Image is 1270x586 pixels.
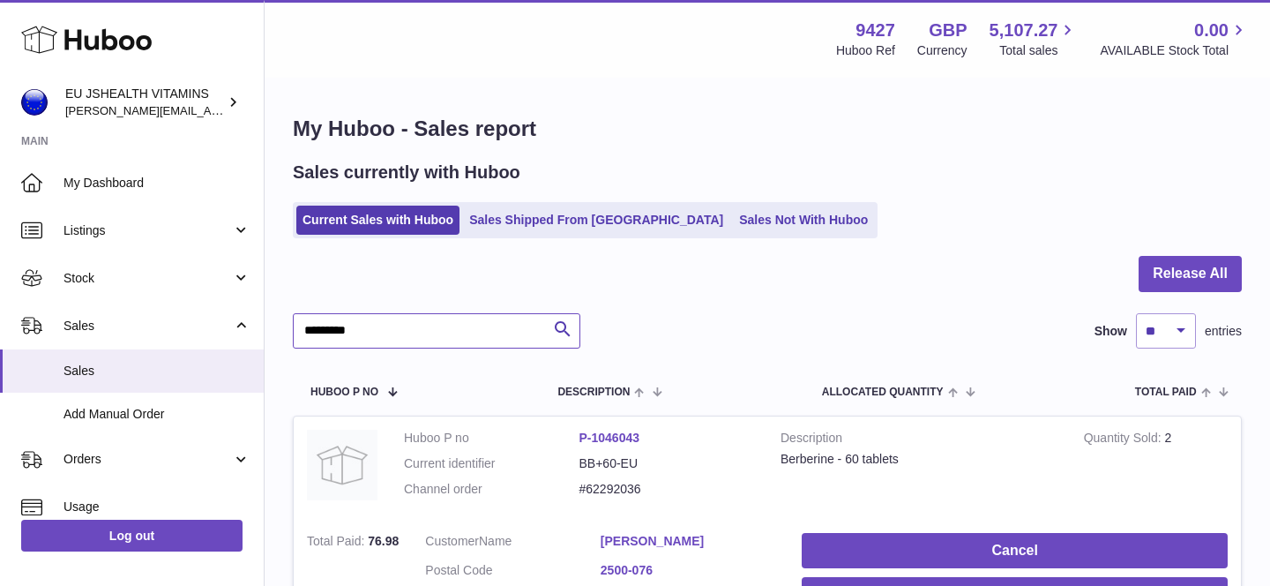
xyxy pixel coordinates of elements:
a: Sales Not With Huboo [733,206,874,235]
div: Huboo Ref [836,42,895,59]
td: 2 [1071,417,1241,520]
span: Usage [63,499,250,515]
span: Add Manual Order [63,406,250,423]
strong: Total Paid [307,534,368,552]
span: 0.00 [1194,19,1229,42]
span: ALLOCATED Quantity [822,387,944,398]
span: Stock [63,270,232,287]
dt: Name [425,533,601,554]
a: 2500-076 [601,562,776,579]
h2: Sales currently with Huboo [293,161,520,184]
span: Total sales [999,42,1078,59]
a: Log out [21,520,243,552]
dd: #62292036 [579,481,755,498]
button: Release All [1139,256,1242,292]
span: Description [557,387,630,398]
strong: Quantity Sold [1084,431,1165,449]
img: laura@jessicasepel.com [21,89,48,116]
dt: Channel order [404,481,579,498]
span: Total paid [1135,387,1197,398]
a: 5,107.27 Total sales [990,19,1079,59]
span: 5,107.27 [990,19,1058,42]
button: Cancel [802,533,1228,569]
dd: BB+60-EU [579,455,755,472]
span: Huboo P no [310,387,378,398]
span: Orders [63,451,232,468]
dt: Current identifier [404,455,579,472]
span: Customer [425,534,479,548]
a: Sales Shipped From [GEOGRAPHIC_DATA] [463,206,729,235]
span: AVAILABLE Stock Total [1100,42,1249,59]
strong: Description [781,430,1057,451]
div: EU JSHEALTH VITAMINS [65,86,224,119]
a: [PERSON_NAME] [601,533,776,550]
span: Listings [63,222,232,239]
span: Sales [63,363,250,379]
dt: Huboo P no [404,430,579,447]
a: 0.00 AVAILABLE Stock Total [1100,19,1249,59]
span: entries [1205,323,1242,340]
strong: 9427 [855,19,895,42]
span: 76.98 [368,534,399,548]
label: Show [1094,323,1127,340]
span: [PERSON_NAME][EMAIL_ADDRESS][DOMAIN_NAME] [65,103,354,117]
span: My Dashboard [63,175,250,192]
strong: GBP [929,19,967,42]
a: P-1046043 [579,431,640,445]
img: no-photo.jpg [307,430,377,500]
h1: My Huboo - Sales report [293,115,1242,143]
div: Berberine - 60 tablets [781,451,1057,468]
a: Current Sales with Huboo [296,206,459,235]
span: Sales [63,318,232,334]
div: Currency [917,42,967,59]
dt: Postal Code [425,562,601,583]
